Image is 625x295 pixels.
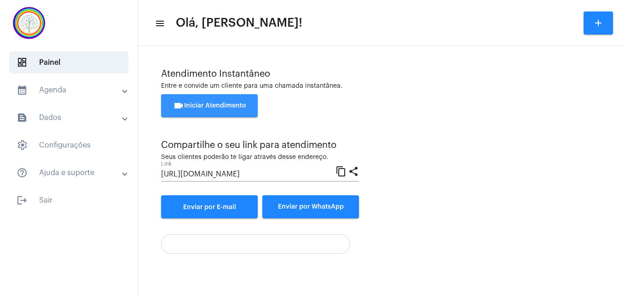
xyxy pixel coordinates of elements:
[173,100,184,111] mat-icon: videocam
[278,204,344,210] span: Enviar por WhatsApp
[155,18,164,29] mat-icon: sidenav icon
[6,162,138,184] mat-expansion-panel-header: sidenav iconAjuda e suporte
[17,112,123,123] mat-panel-title: Dados
[161,94,258,117] button: Iniciar Atendimento
[17,195,28,206] mat-icon: sidenav icon
[348,165,359,176] mat-icon: share
[161,140,359,150] div: Compartilhe o seu link para atendimento
[17,85,123,96] mat-panel-title: Agenda
[17,167,123,178] mat-panel-title: Ajuda e suporte
[6,107,138,129] mat-expansion-panel-header: sidenav iconDados
[17,112,28,123] mat-icon: sidenav icon
[17,85,28,96] mat-icon: sidenav icon
[161,83,602,90] div: Entre e convide um cliente para uma chamada instantânea.
[17,57,28,68] span: sidenav icon
[161,69,602,79] div: Atendimento Instantâneo
[183,204,236,210] span: Enviar por E-mail
[161,154,359,161] div: Seus clientes poderão te ligar através desse endereço.
[17,140,28,151] span: sidenav icon
[176,16,302,30] span: Olá, [PERSON_NAME]!
[7,5,51,41] img: c337f8d0-2252-6d55-8527-ab50248c0d14.png
[161,195,258,218] a: Enviar por E-mail
[9,51,128,74] span: Painel
[6,79,138,101] mat-expansion-panel-header: sidenav iconAgenda
[336,165,347,176] mat-icon: content_copy
[9,189,128,211] span: Sair
[17,167,28,178] mat-icon: sidenav icon
[593,17,604,28] mat-icon: add
[9,134,128,156] span: Configurações
[262,195,359,218] button: Enviar por WhatsApp
[173,102,246,109] span: Iniciar Atendimento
